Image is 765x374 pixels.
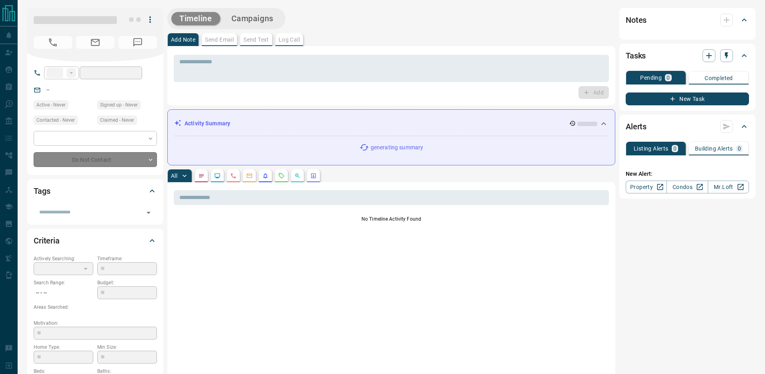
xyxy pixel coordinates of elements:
p: Activity Summary [185,119,230,128]
p: Areas Searched: [34,304,157,311]
svg: Calls [230,173,237,179]
p: Budget: [97,279,157,286]
h2: Tasks [626,49,646,62]
p: 0 [667,75,670,80]
h2: Notes [626,14,647,26]
p: 0 [673,146,677,151]
p: Min Size: [97,344,157,351]
div: Tasks [626,46,749,65]
p: Search Range: [34,279,93,286]
h2: Tags [34,185,50,197]
p: Listing Alerts [634,146,669,151]
p: Building Alerts [695,146,733,151]
span: Active - Never [36,101,66,109]
span: No Number [34,36,72,49]
p: New Alert: [626,170,749,178]
a: -- [46,86,50,93]
svg: Requests [278,173,285,179]
span: Contacted - Never [36,116,75,124]
div: Activity Summary [174,116,608,131]
p: Add Note [171,37,195,42]
svg: Emails [246,173,253,179]
p: All [171,173,177,179]
svg: Opportunities [294,173,301,179]
svg: Agent Actions [310,173,317,179]
p: Actively Searching: [34,255,93,262]
div: Tags [34,181,157,201]
button: Campaigns [223,12,281,25]
p: Pending [640,75,662,80]
p: Timeframe: [97,255,157,262]
p: 0 [738,146,741,151]
span: Claimed - Never [100,116,134,124]
div: Alerts [626,117,749,136]
p: No Timeline Activity Found [174,215,609,223]
p: Motivation: [34,320,157,327]
h2: Alerts [626,120,647,133]
p: Completed [705,75,733,81]
p: generating summary [371,143,423,152]
div: Do Not Contact [34,152,157,167]
svg: Notes [198,173,205,179]
span: No Number [118,36,157,49]
button: Timeline [171,12,220,25]
span: Signed up - Never [100,101,138,109]
span: No Email [76,36,114,49]
div: Notes [626,10,749,30]
div: Criteria [34,231,157,250]
p: -- - -- [34,286,93,300]
a: Condos [667,181,708,193]
svg: Listing Alerts [262,173,269,179]
svg: Lead Browsing Activity [214,173,221,179]
a: Property [626,181,667,193]
h2: Criteria [34,234,60,247]
button: New Task [626,92,749,105]
p: Home Type: [34,344,93,351]
a: Mr.Loft [708,181,749,193]
button: Open [143,207,154,218]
